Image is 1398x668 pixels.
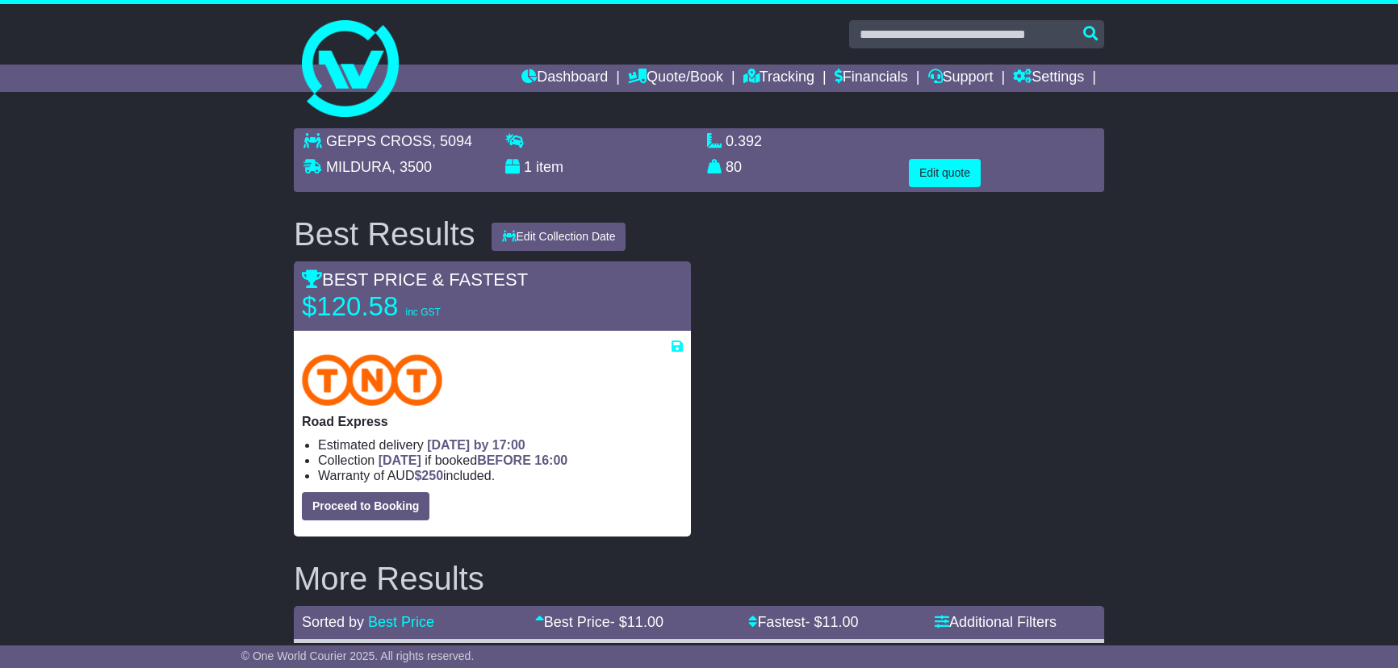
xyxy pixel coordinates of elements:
h2: More Results [294,561,1104,596]
span: , 3500 [391,159,432,175]
span: - $ [805,614,858,630]
span: , 5094 [432,133,472,149]
span: 11.00 [627,614,663,630]
a: Best Price [368,614,434,630]
span: 0.392 [726,133,762,149]
span: - $ [610,614,663,630]
span: $ [414,469,443,482]
a: Support [928,65,994,92]
span: Sorted by [302,614,364,630]
span: item [536,159,563,175]
span: [DATE] by 17:00 [427,438,525,452]
span: MILDURA [326,159,391,175]
div: Best Results [286,216,483,252]
span: GEPPS CROSS [326,133,432,149]
a: Financials [835,65,908,92]
a: Settings [1013,65,1084,92]
span: 80 [726,159,742,175]
li: Warranty of AUD included. [318,468,683,483]
span: if booked [379,453,567,467]
span: inc GST [405,307,440,318]
button: Edit quote [909,159,981,187]
span: BEST PRICE & FASTEST [302,269,528,290]
button: Edit Collection Date [492,223,626,251]
button: Proceed to Booking [302,492,429,520]
span: © One World Courier 2025. All rights reserved. [241,649,475,662]
a: Quote/Book [628,65,723,92]
a: Tracking [743,65,814,92]
span: 1 [524,159,532,175]
img: TNT Domestic: Road Express [302,354,442,406]
span: 250 [421,469,443,482]
span: BEFORE [477,453,531,467]
a: Fastest- $11.00 [748,614,858,630]
span: 11.00 [822,614,858,630]
p: Road Express [302,414,683,429]
li: Collection [318,453,683,468]
span: 16:00 [534,453,567,467]
a: Additional Filters [935,614,1057,630]
a: Best Price- $11.00 [535,614,663,630]
span: [DATE] [379,453,421,467]
p: $120.58 [302,290,504,323]
li: Estimated delivery [318,437,683,453]
a: Dashboard [521,65,608,92]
